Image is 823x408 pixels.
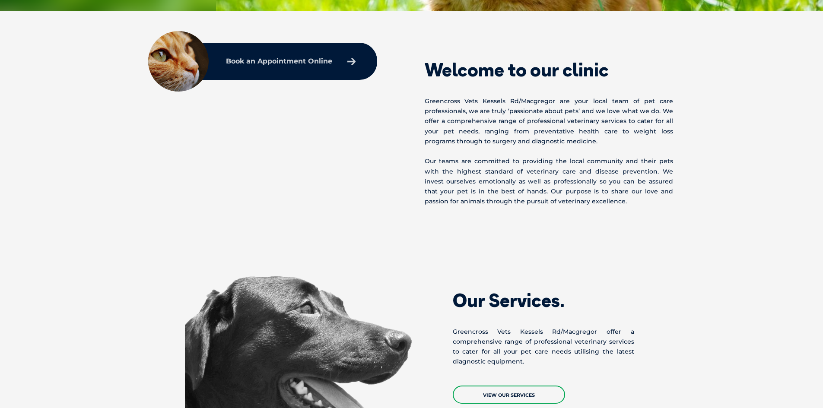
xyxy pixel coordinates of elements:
p: Book an Appointment Online [226,58,332,65]
a: View Our Services [453,386,565,404]
p: Greencross Vets Kessels Rd/Macgregor offer a comprehensive range of professional veterinary servi... [453,327,634,367]
h2: Our Services. [453,291,634,310]
h2: Welcome to our clinic [425,61,673,79]
p: Our teams are committed to providing the local community and their pets with the highest standard... [425,156,673,206]
p: Greencross Vets Kessels Rd/Macgregor are your local team of pet care professionals, we are truly ... [425,96,673,146]
a: Book an Appointment Online [222,54,360,69]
